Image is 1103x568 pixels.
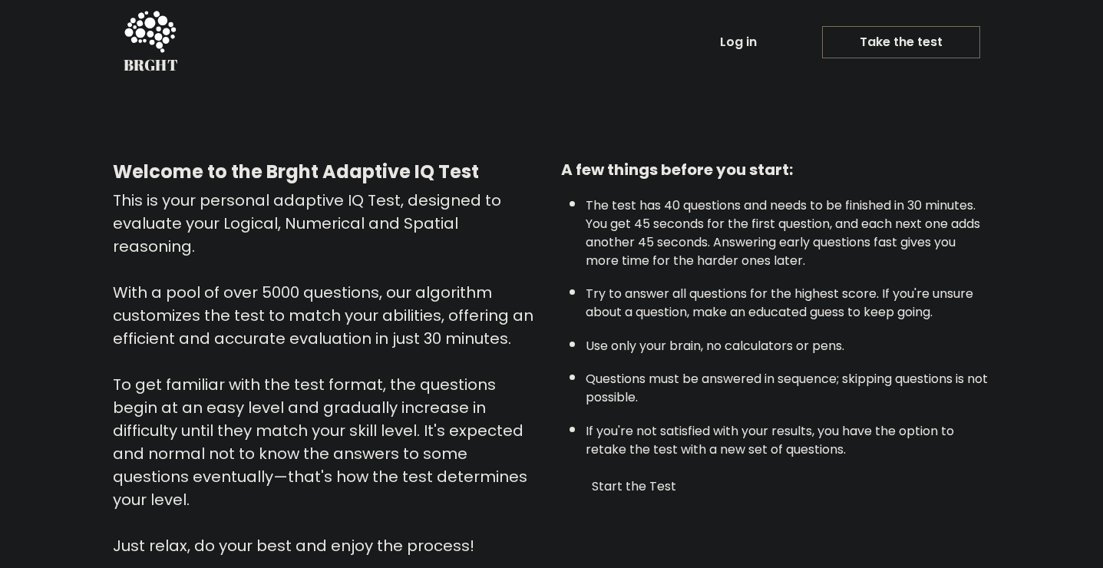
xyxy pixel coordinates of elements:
[124,6,179,78] a: BRGHT
[113,159,479,184] b: Welcome to the Brght Adaptive IQ Test
[124,56,179,74] h5: BRGHT
[113,189,543,557] div: This is your personal adaptive IQ Test, designed to evaluate your Logical, Numerical and Spatial ...
[580,471,689,502] button: Start the Test
[586,329,991,355] li: Use only your brain, no calculators or pens.
[586,362,991,407] li: Questions must be answered in sequence; skipping questions is not possible.
[822,26,980,58] a: Take the test
[586,277,991,322] li: Try to answer all questions for the highest score. If you're unsure about a question, make an edu...
[586,189,991,270] li: The test has 40 questions and needs to be finished in 30 minutes. You get 45 seconds for the firs...
[586,414,991,459] li: If you're not satisfied with your results, you have the option to retake the test with a new set ...
[714,27,763,58] a: Log in
[561,158,991,181] div: A few things before you start:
